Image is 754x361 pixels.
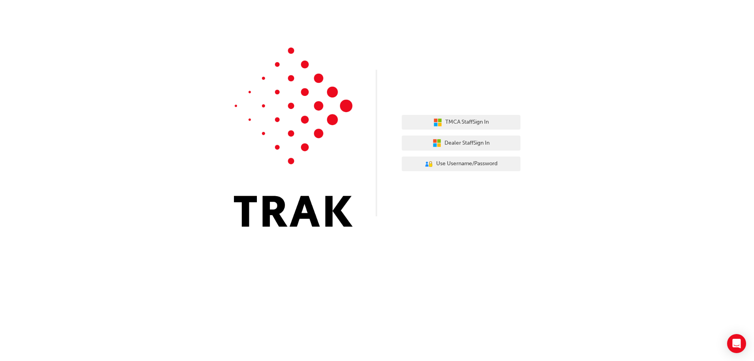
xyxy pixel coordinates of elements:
span: Dealer Staff Sign In [444,139,490,148]
button: Use Username/Password [402,157,520,172]
img: Trak [234,48,353,227]
div: Open Intercom Messenger [727,334,746,353]
button: TMCA StaffSign In [402,115,520,130]
span: TMCA Staff Sign In [445,118,489,127]
button: Dealer StaffSign In [402,136,520,151]
span: Use Username/Password [436,159,498,168]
